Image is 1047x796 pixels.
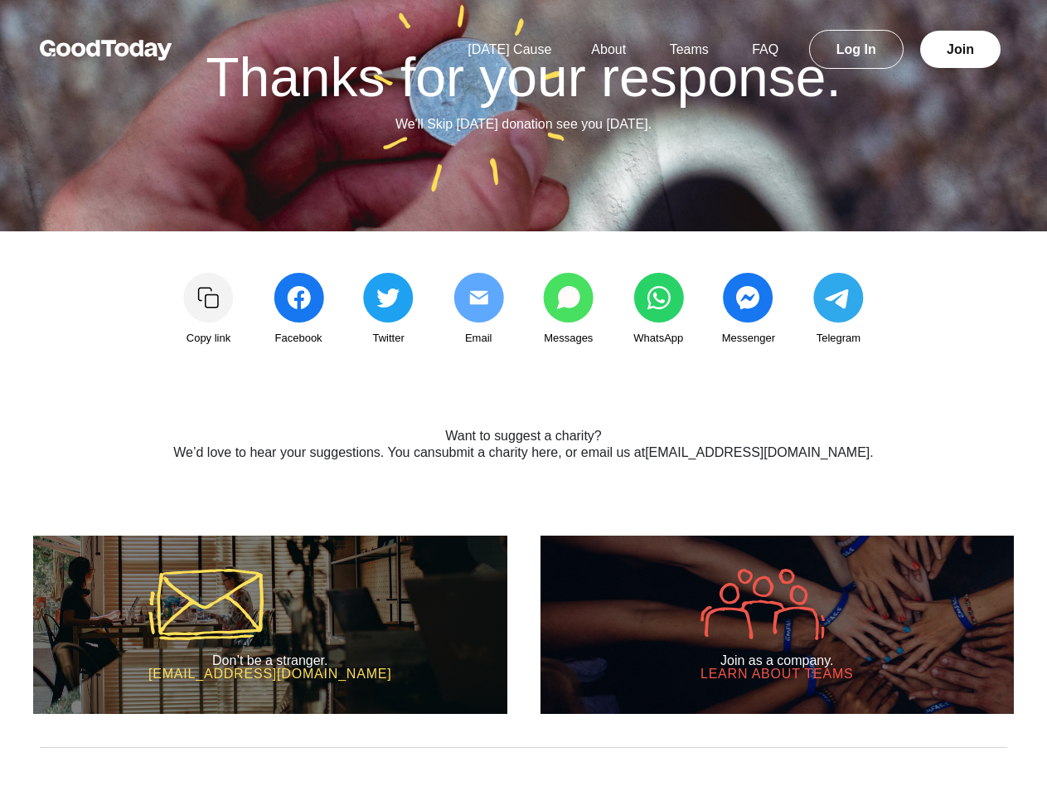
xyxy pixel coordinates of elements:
a: Teams [650,42,729,56]
a: Messenger [707,273,790,347]
img: share_telegram-202ce42bf2dc56a75ae6f480dc55a76afea62cc0f429ad49403062cf127563fc.svg [813,273,864,323]
span: Messages [544,329,593,347]
a: Join [920,31,1001,68]
span: Messenger [722,329,775,347]
span: WhatsApp [633,329,683,347]
p: We’d love to hear your suggestions. You can , or email us at . [112,443,936,463]
img: GoodToday [40,40,172,61]
h2: Join as a company. [700,653,854,668]
h2: Don’t be a stranger. [148,653,392,668]
img: share_email2-0c4679e4b4386d6a5b86d8c72d62db284505652625843b8f2b6952039b23a09d.svg [453,273,504,323]
h1: Thanks for your response. [52,50,995,104]
a: Join as a company. Learn about Teams [540,536,1015,714]
a: Log In [809,30,904,69]
a: Don’t be a stranger. [EMAIL_ADDRESS][DOMAIN_NAME] [33,536,507,714]
h3: Learn about Teams [700,667,854,681]
a: About [571,42,646,56]
a: Copy link [167,273,250,347]
span: Telegram [817,329,860,347]
a: WhatsApp [617,273,700,347]
a: Email [437,273,520,347]
img: share_messenger-c45e1c7bcbce93979a22818f7576546ad346c06511f898ed389b6e9c643ac9fb.svg [723,273,773,323]
span: Facebook [275,329,322,347]
img: share_twitter-4edeb73ec953106eaf988c2bc856af36d9939993d6d052e2104170eae85ec90a.svg [363,273,414,323]
a: Telegram [797,273,880,347]
span: Copy link [187,329,230,347]
a: Twitter [347,273,430,347]
h2: Want to suggest a charity? [112,429,936,444]
img: share_whatsapp-5443f3cdddf22c2a0b826378880ed971e5ae1b823a31c339f5b218d16a196cbc.svg [633,273,684,323]
a: submit a charity here [435,445,559,459]
img: Copy link [183,273,234,323]
a: FAQ [732,42,798,56]
span: Email [465,329,492,347]
h3: [EMAIL_ADDRESS][DOMAIN_NAME] [148,667,392,681]
img: icon-mail-5a43aaca37e600df00e56f9b8d918e47a1bfc3b774321cbcea002c40666e291d.svg [148,569,264,640]
span: Twitter [372,329,404,347]
img: share_facebook-c991d833322401cbb4f237049bfc194d63ef308eb3503c7c3024a8cbde471ffb.svg [274,273,324,323]
img: share_messages-3b1fb8c04668ff7766dd816aae91723b8c2b0b6fc9585005e55ff97ac9a0ace1.svg [543,273,594,323]
a: [DATE] Cause [448,42,571,56]
img: icon-company-9005efa6fbb31de5087adda016c9bae152a033d430c041dc1efcb478492f602d.svg [700,569,825,640]
a: [EMAIL_ADDRESS][DOMAIN_NAME] [645,445,870,459]
a: Facebook [257,273,340,347]
a: Messages [527,273,610,347]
